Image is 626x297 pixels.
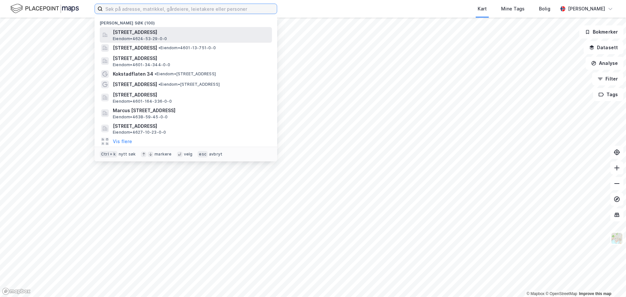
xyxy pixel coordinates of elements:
[611,232,623,245] img: Z
[113,70,153,78] span: Kokstadflaten 34
[158,82,220,87] span: Eiendom • [STREET_ADDRESS]
[113,44,157,52] span: [STREET_ADDRESS]
[501,5,525,13] div: Mine Tags
[113,36,167,41] span: Eiendom • 4624-53-29-0-0
[113,114,168,120] span: Eiendom • 4638-59-45-0-0
[158,45,160,50] span: •
[158,45,216,51] span: Eiendom • 4601-13-751-0-0
[119,152,136,157] div: nytt søk
[113,99,172,104] span: Eiendom • 4601-164-336-0-0
[113,130,166,135] span: Eiendom • 4627-10-23-0-0
[113,91,269,99] span: [STREET_ADDRESS]
[584,41,623,54] button: Datasett
[579,25,623,38] button: Bokmerker
[155,152,171,157] div: markere
[593,266,626,297] div: Kontrollprogram for chat
[592,72,623,85] button: Filter
[209,152,222,157] div: avbryt
[593,88,623,101] button: Tags
[103,4,277,14] input: Søk på adresse, matrikkel, gårdeiere, leietakere eller personer
[545,291,577,296] a: OpenStreetMap
[478,5,487,13] div: Kart
[593,266,626,297] iframe: Chat Widget
[586,57,623,70] button: Analyse
[10,3,79,14] img: logo.f888ab2527a4732fd821a326f86c7f29.svg
[198,151,208,157] div: esc
[113,107,269,114] span: Marcus [STREET_ADDRESS]
[113,62,171,67] span: Eiendom • 4601-34-344-0-0
[184,152,193,157] div: velg
[539,5,550,13] div: Bolig
[95,15,277,27] div: [PERSON_NAME] søk (100)
[100,151,117,157] div: Ctrl + k
[113,81,157,88] span: [STREET_ADDRESS]
[113,54,269,62] span: [STREET_ADDRESS]
[113,138,132,145] button: Vis flere
[113,122,269,130] span: [STREET_ADDRESS]
[568,5,605,13] div: [PERSON_NAME]
[113,28,269,36] span: [STREET_ADDRESS]
[2,288,31,295] a: Mapbox homepage
[158,82,160,87] span: •
[155,71,156,76] span: •
[579,291,611,296] a: Improve this map
[527,291,544,296] a: Mapbox
[155,71,216,77] span: Eiendom • [STREET_ADDRESS]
